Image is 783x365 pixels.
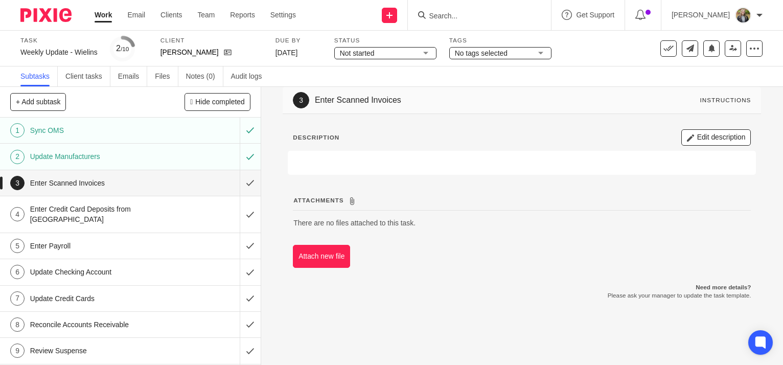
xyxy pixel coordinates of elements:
div: 3 [293,108,310,124]
div: 2 [115,42,129,54]
a: Emails [119,66,148,86]
div: Instructions [701,112,750,120]
div: 9 [10,344,25,358]
button: + Add subtask [10,93,66,110]
label: Task [20,36,97,44]
div: 3 [10,176,25,190]
span: Hide completed [194,98,245,106]
button: Hide completed [178,93,250,110]
button: Attach new file [293,261,352,284]
img: Pixie [20,8,72,22]
p: Need more details? [293,315,751,323]
div: 2 [10,150,25,164]
a: Client tasks [66,66,111,86]
h1: Enter Scanned Invoices [315,110,544,121]
span: No tags selected [454,49,508,56]
img: image.jpg [735,7,751,24]
h1: Sync OMS [30,123,163,138]
a: Notes (0) [186,66,223,86]
h1: Update Manufacturers [30,149,163,164]
div: 5 [10,239,25,253]
a: Settings [271,10,298,20]
h1: Enter Scanned Invoices [30,175,163,191]
div: 1 [10,123,25,138]
div: 7 [10,291,25,306]
a: Work [95,10,112,20]
div: Weekly Update - Wielins [20,47,97,57]
div: 6 [10,265,25,279]
small: /10 [120,46,129,52]
div: 8 [10,317,25,332]
h1: Update Checking Account [30,264,163,280]
p: [PERSON_NAME] [674,10,730,20]
span: Get Support [578,11,617,18]
h1: Enter Credit Card Deposits from [GEOGRAPHIC_DATA] [30,201,163,227]
button: Edit description [679,145,750,162]
h1: Reconcile Accounts Receivable [30,317,163,332]
label: Client [159,36,262,44]
h1: Enter Payroll [30,238,163,254]
div: 4 [10,207,25,221]
h1: Review Suspense [30,343,163,358]
p: [PERSON_NAME] [159,47,216,57]
input: Search [430,12,522,21]
p: Please ask your manager to update the task template. [293,323,751,331]
span: Not started [339,49,375,56]
label: Due by [274,36,320,44]
a: Team [198,10,215,20]
span: [DATE] [274,49,296,56]
span: Attachments [294,213,343,219]
label: Tags [448,36,550,44]
a: Email [128,10,145,20]
label: Status [333,36,435,44]
span: There are no files attached to this task. [294,235,417,242]
a: Subtasks [20,66,58,86]
a: Reports [230,10,256,20]
a: Audit logs [231,66,270,86]
a: Clients [160,10,182,20]
h1: Update Credit Cards [30,291,163,306]
p: Description [293,149,339,157]
a: Files [155,66,178,86]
